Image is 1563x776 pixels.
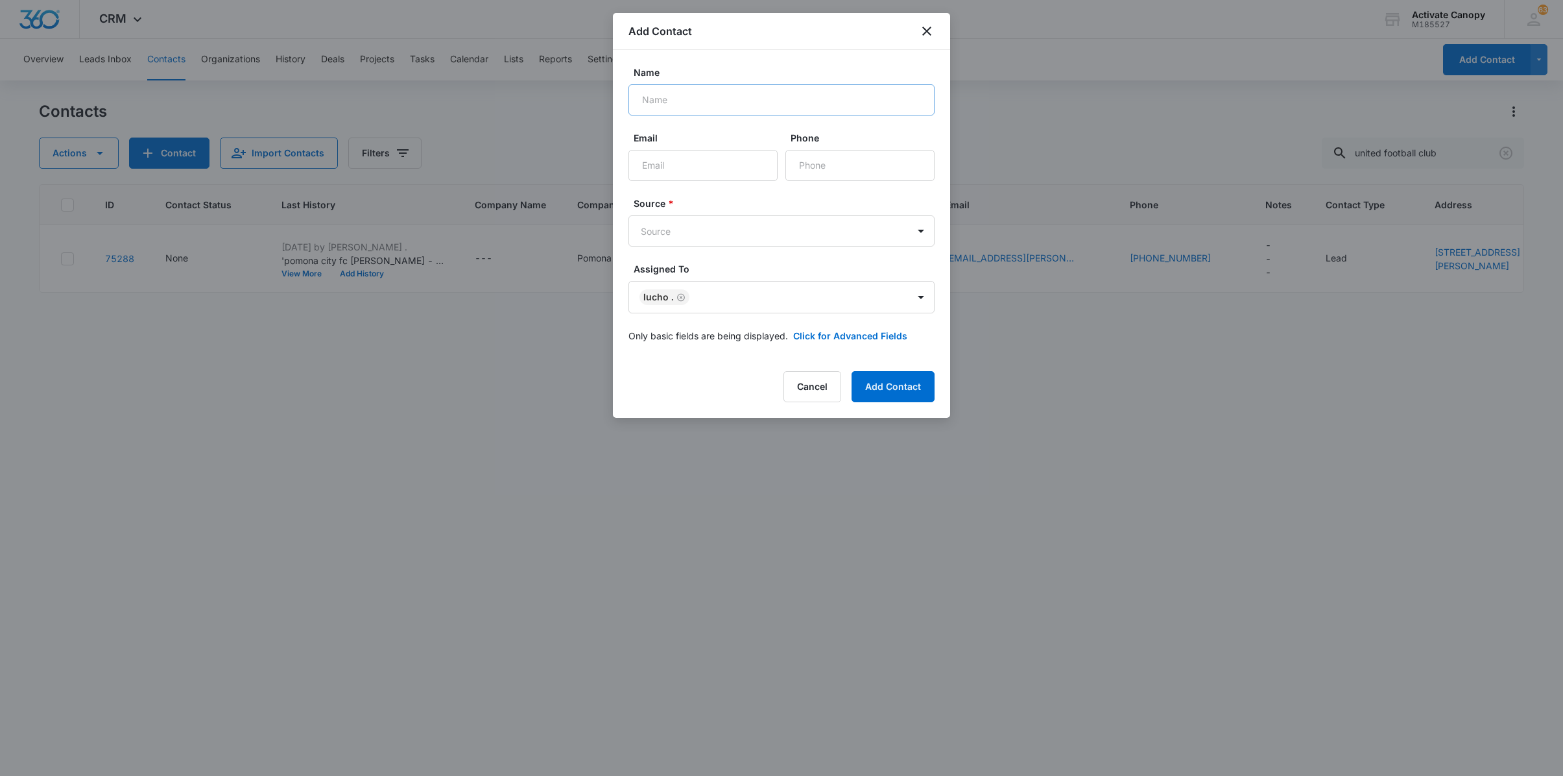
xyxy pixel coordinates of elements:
label: Source [634,197,940,210]
input: Email [628,150,778,181]
h1: Add Contact [628,23,692,39]
label: Name [634,66,940,79]
label: Email [634,131,783,145]
button: close [919,23,935,39]
label: Phone [791,131,940,145]
p: Only basic fields are being displayed. [628,329,788,343]
button: Cancel [783,371,841,402]
div: Lucho . [643,293,674,302]
div: Remove Lucho . [674,293,686,302]
button: Click for Advanced Fields [793,329,907,343]
label: Assigned To [634,262,940,276]
input: Phone [785,150,935,181]
input: Name [628,84,935,115]
button: Add Contact [852,371,935,402]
